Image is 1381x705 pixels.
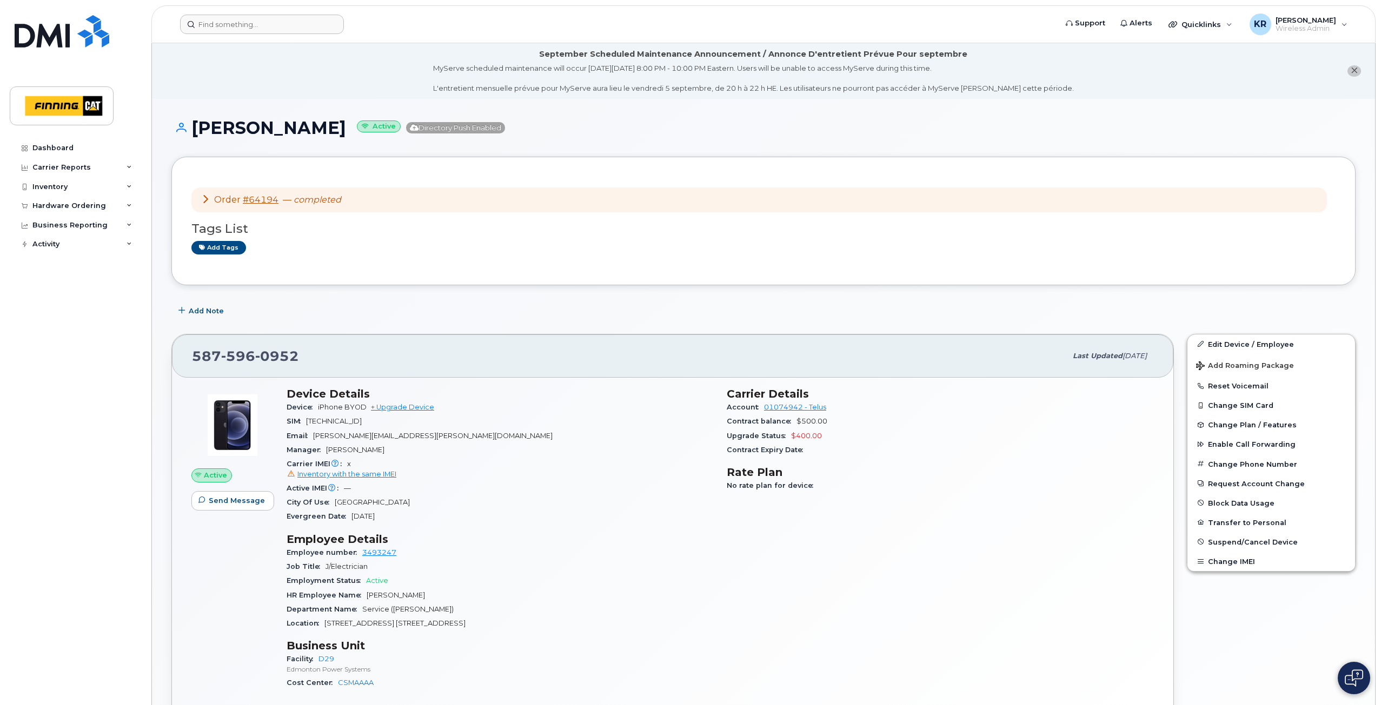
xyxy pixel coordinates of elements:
[727,481,819,489] span: No rate plan for device
[318,655,334,663] a: D29
[1208,440,1296,448] span: Enable Call Forwarding
[727,446,808,454] span: Contract Expiry Date
[287,460,714,479] span: x
[171,118,1356,137] h1: [PERSON_NAME]
[796,417,827,425] span: $500.00
[1187,532,1355,552] button: Suspend/Cancel Device
[1187,376,1355,395] button: Reset Voicemail
[727,417,796,425] span: Contract balance
[366,576,388,585] span: Active
[357,120,401,133] small: Active
[171,301,233,321] button: Add Note
[1187,474,1355,493] button: Request Account Change
[1187,493,1355,513] button: Block Data Usage
[287,484,344,492] span: Active IMEI
[1208,538,1298,546] span: Suspend/Cancel Device
[1347,65,1361,77] button: close notification
[287,576,366,585] span: Employment Status
[294,194,341,205] em: completed
[287,470,396,478] a: Inventory with the same IMEI
[433,63,1074,93] div: MyServe scheduled maintenance will occur [DATE][DATE] 8:00 PM - 10:00 PM Eastern. Users will be u...
[539,49,967,60] div: September Scheduled Maintenance Announcement / Annonce D'entretient Prévue Pour septembre
[335,498,410,506] span: [GEOGRAPHIC_DATA]
[287,460,347,468] span: Carrier IMEI
[204,470,227,480] span: Active
[287,387,714,400] h3: Device Details
[209,495,265,506] span: Send Message
[243,194,278,205] a: #64194
[191,491,274,511] button: Send Message
[214,194,241,205] span: Order
[338,679,374,687] a: CSMAAAA
[297,470,396,478] span: Inventory with the same IMEI
[351,512,375,520] span: [DATE]
[1123,352,1147,360] span: [DATE]
[367,591,425,599] span: [PERSON_NAME]
[189,306,224,316] span: Add Note
[200,393,265,458] img: image20231002-4137094-8wjli5.jpeg
[1345,669,1363,687] img: Open chat
[406,122,505,133] span: Directory Push Enabled
[287,432,313,440] span: Email
[287,417,306,425] span: SIM
[1196,361,1294,372] span: Add Roaming Package
[313,432,553,440] span: [PERSON_NAME][EMAIL_ADDRESS][PERSON_NAME][DOMAIN_NAME]
[1187,454,1355,474] button: Change Phone Number
[287,403,318,411] span: Device
[287,446,326,454] span: Manager
[344,484,351,492] span: —
[318,403,367,411] span: iPhone BYOD
[1187,513,1355,532] button: Transfer to Personal
[192,348,299,364] span: 587
[727,466,1154,479] h3: Rate Plan
[791,432,822,440] span: $400.00
[287,619,324,627] span: Location
[287,533,714,546] h3: Employee Details
[287,498,335,506] span: City Of Use
[1187,415,1355,434] button: Change Plan / Features
[1187,395,1355,415] button: Change SIM Card
[362,548,396,556] a: 3493247
[727,432,791,440] span: Upgrade Status
[371,403,434,411] a: + Upgrade Device
[287,679,338,687] span: Cost Center
[287,562,326,570] span: Job Title
[1187,354,1355,376] button: Add Roaming Package
[191,222,1336,236] h3: Tags List
[287,512,351,520] span: Evergreen Date
[191,241,246,254] a: Add tags
[283,194,341,205] span: —
[764,403,826,411] a: 01074942 - Telus
[1187,552,1355,571] button: Change IMEI
[287,605,362,613] span: Department Name
[324,619,466,627] span: [STREET_ADDRESS] [STREET_ADDRESS]
[287,591,367,599] span: HR Employee Name
[255,348,299,364] span: 0952
[221,348,255,364] span: 596
[727,387,1154,400] h3: Carrier Details
[287,639,714,652] h3: Business Unit
[306,417,362,425] span: [TECHNICAL_ID]
[727,403,764,411] span: Account
[287,655,318,663] span: Facility
[1187,334,1355,354] a: Edit Device / Employee
[287,548,362,556] span: Employee number
[1187,434,1355,454] button: Enable Call Forwarding
[326,446,384,454] span: [PERSON_NAME]
[326,562,368,570] span: J/Electrician
[287,664,714,674] p: Edmonton Power Systems
[1073,352,1123,360] span: Last updated
[1208,421,1297,429] span: Change Plan / Features
[362,605,454,613] span: Service ([PERSON_NAME])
